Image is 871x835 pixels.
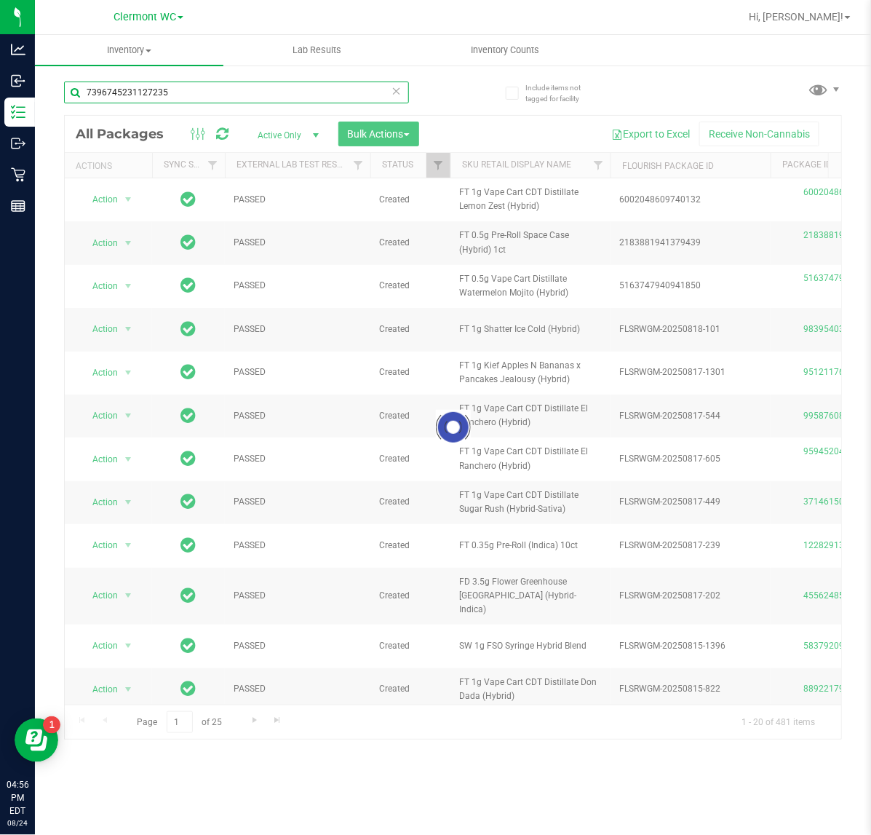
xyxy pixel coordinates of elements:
[35,35,223,66] a: Inventory
[451,44,559,57] span: Inventory Counts
[64,82,409,103] input: Search Package ID, Item Name, SKU, Lot or Part Number...
[525,82,598,104] span: Include items not tagged for facility
[114,11,176,23] span: Clermont WC
[11,42,25,57] inline-svg: Analytics
[15,719,58,762] iframe: Resource center
[11,74,25,88] inline-svg: Inbound
[11,105,25,119] inline-svg: Inventory
[223,35,412,66] a: Lab Results
[35,44,223,57] span: Inventory
[11,199,25,213] inline-svg: Reports
[749,11,843,23] span: Hi, [PERSON_NAME]!
[7,778,28,818] p: 04:56 PM EDT
[273,44,361,57] span: Lab Results
[391,82,402,100] span: Clear
[7,818,28,828] p: 08/24
[411,35,600,66] a: Inventory Counts
[11,167,25,182] inline-svg: Retail
[43,716,60,734] iframe: Resource center unread badge
[11,136,25,151] inline-svg: Outbound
